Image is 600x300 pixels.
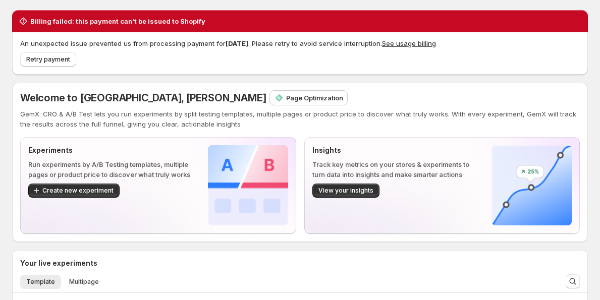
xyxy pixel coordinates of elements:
[566,274,580,288] button: Search and filter results
[20,109,580,129] p: GemX: CRO & A/B Test lets you run experiments by split testing templates, multiple pages or produ...
[20,258,97,268] h3: Your live experiments
[312,145,476,155] p: Insights
[226,39,248,47] span: [DATE]
[28,184,120,198] button: Create new experiment
[26,278,55,286] span: Template
[274,93,284,103] img: Page Optimization
[208,145,288,225] img: Experiments
[20,52,76,67] button: Retry payment
[69,278,99,286] span: Multipage
[30,16,205,26] h2: Billing failed: this payment can't be issued to Shopify
[42,187,114,195] span: Create new experiment
[28,145,192,155] p: Experiments
[20,38,580,48] p: An unexpected issue prevented us from processing payment for . Please retry to avoid service inte...
[492,145,572,225] img: Insights
[28,159,192,179] p: Run experiments by A/B Testing templates, multiple pages or product price to discover what truly ...
[312,159,476,179] p: Track key metrics on your stores & experiments to turn data into insights and make smarter actions
[312,184,379,198] button: View your insights
[20,92,266,104] span: Welcome to [GEOGRAPHIC_DATA], [PERSON_NAME]
[26,55,70,64] span: Retry payment
[286,93,343,103] p: Page Optimization
[382,39,436,47] button: See usage billing
[318,187,373,195] span: View your insights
